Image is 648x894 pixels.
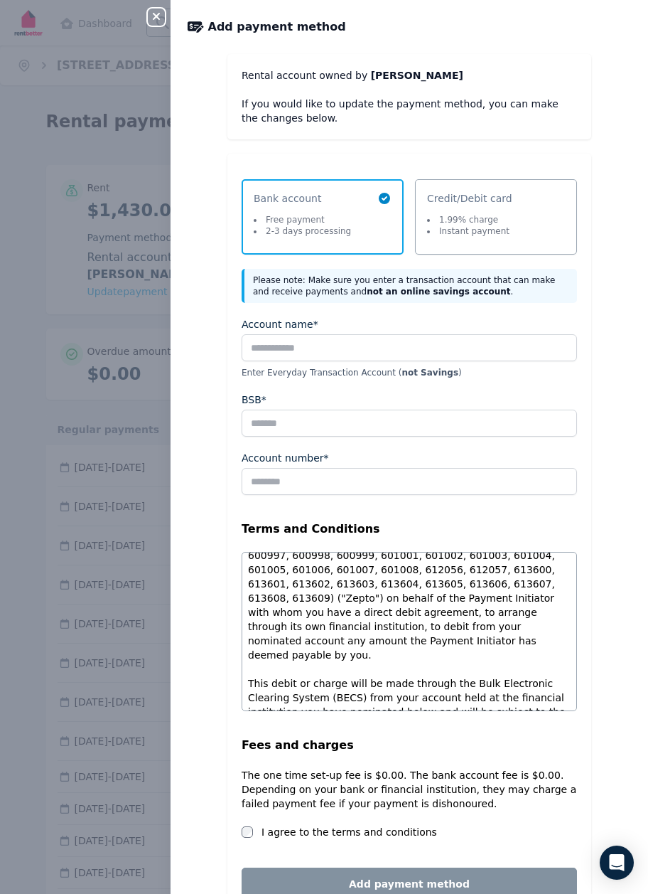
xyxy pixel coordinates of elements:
p: "You request and authorise Zepto Payments Pty Ltd (User ID #454146, 492448, 500298, 507533, 51840... [248,491,571,876]
span: Add payment method [208,18,346,36]
li: Free payment [254,214,351,225]
p: Enter Everyday Transaction Account ( ) [242,367,577,378]
li: 2-3 days processing [254,225,351,237]
b: not an online savings account [367,287,510,297]
p: If you would like to update the payment method, you can make the changes below. [242,97,577,125]
div: Please note: Make sure you enter a transaction account that can make and receive payments and . [242,269,577,303]
b: not Savings [401,368,458,378]
div: Open Intercom Messenger [600,846,634,880]
li: Instant payment [427,225,509,237]
p: Rental account owned by [242,68,577,83]
b: [PERSON_NAME] [371,70,463,81]
li: 1.99% charge [427,214,509,225]
legend: Fees and charges [242,737,577,754]
legend: Terms and Conditions [242,521,577,538]
p: The one time set-up fee is $0.00. The bank account fee is $0.00. Depending on your bank or financ... [242,768,577,811]
span: Bank account [254,191,351,206]
label: Account name* [242,317,318,331]
span: Credit/Debit card [427,191,512,206]
label: Account number* [242,451,329,465]
label: I agree to the terms and conditions [261,825,437,839]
